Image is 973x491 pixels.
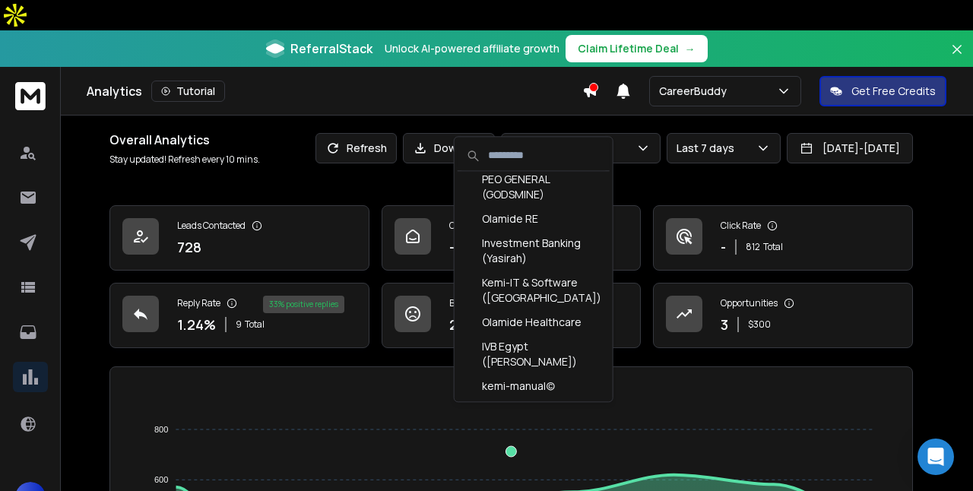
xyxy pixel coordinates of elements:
button: [DATE]-[DATE] [787,133,913,163]
p: Get Free Credits [851,84,936,99]
div: Olamide Healthcare [458,310,610,334]
p: CareerBuddy [659,84,733,99]
p: $ 300 [748,318,771,331]
p: - [721,236,726,258]
tspan: 800 [154,425,168,434]
p: Download [434,141,485,156]
p: Last 7 days [677,141,740,156]
p: Leads Contacted [177,220,246,232]
div: Investment Banking (Yasirah) [458,231,610,271]
span: Total [245,318,265,331]
div: kemi-manual(c) [458,374,610,398]
span: Total [763,241,783,253]
p: 1.24 % [177,314,216,335]
p: 2.05 % [449,314,491,335]
div: Kemi- Recruitment [458,398,610,423]
h1: Overall Analytics [109,131,260,149]
span: 812 [746,241,760,253]
p: Click Rate [721,220,761,232]
div: Analytics [87,81,582,102]
button: Close banner [947,40,967,76]
span: → [685,41,696,56]
p: Bounce Rate [449,297,501,309]
p: 728 [177,236,201,258]
p: Open Rate [449,220,492,232]
p: Stay updated! Refresh every 10 mins. [109,154,260,166]
tspan: 600 [154,475,168,484]
p: Opportunities [721,297,778,309]
span: 9 [236,318,242,331]
button: Claim Lifetime Deal [566,35,708,62]
button: Tutorial [151,81,225,102]
div: PEO GENERAL (GODSMINE) [458,167,610,207]
div: Kemi-IT & Software ([GEOGRAPHIC_DATA]) [458,271,610,310]
span: ReferralStack [290,40,372,58]
p: 3 [721,314,728,335]
p: - [449,236,455,258]
p: Reply Rate [177,297,220,309]
div: Open Intercom Messenger [918,439,954,475]
div: 33 % positive replies [263,296,344,313]
p: Refresh [347,141,387,156]
p: Unlock AI-powered affiliate growth [385,41,559,56]
div: IVB Egypt ([PERSON_NAME]) [458,334,610,374]
div: Olamide RE [458,207,610,231]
